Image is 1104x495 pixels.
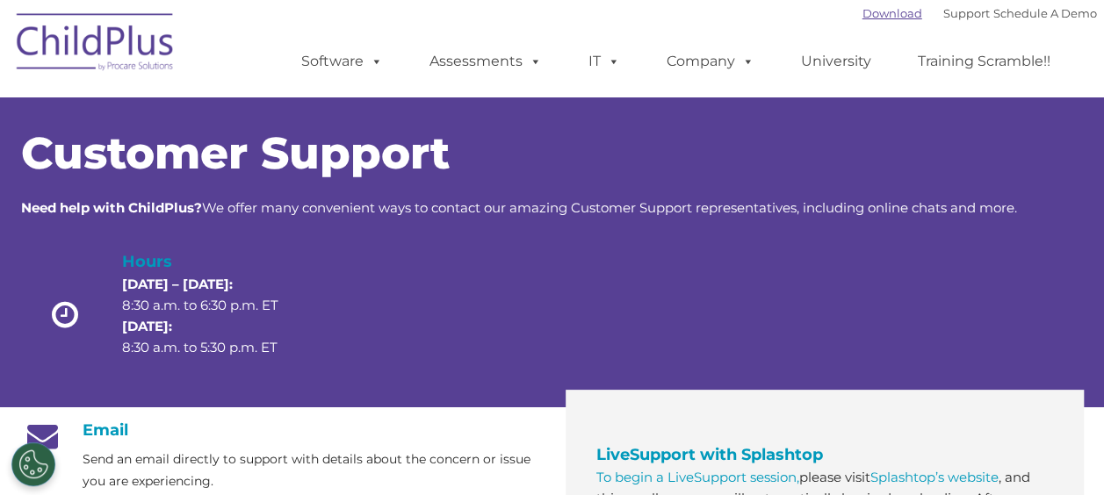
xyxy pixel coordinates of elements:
a: To begin a LiveSupport session, [596,469,799,485]
strong: Need help with ChildPlus? [21,199,202,216]
span: We offer many convenient ways to contact our amazing Customer Support representatives, including ... [21,199,1017,216]
font: | [862,6,1097,20]
a: Software [284,44,400,79]
p: Send an email directly to support with details about the concern or issue you are experiencing. [83,448,539,492]
h4: Hours [122,249,308,274]
a: Assessments [412,44,559,79]
strong: [DATE]: [122,318,172,334]
span: LiveSupport with Splashtop [596,445,823,464]
span: Customer Support [21,126,450,180]
a: IT [571,44,638,79]
a: Training Scramble!! [900,44,1068,79]
a: Company [649,44,772,79]
img: ChildPlus by Procare Solutions [8,1,184,89]
strong: [DATE] – [DATE]: [122,276,233,292]
button: Cookies Settings [11,442,55,486]
a: University [783,44,889,79]
a: Schedule A Demo [993,6,1097,20]
a: Support [943,6,990,20]
a: Splashtop’s website [870,469,999,485]
a: Download [862,6,922,20]
h4: Email [21,420,539,440]
p: 8:30 a.m. to 6:30 p.m. ET 8:30 a.m. to 5:30 p.m. ET [122,274,308,358]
